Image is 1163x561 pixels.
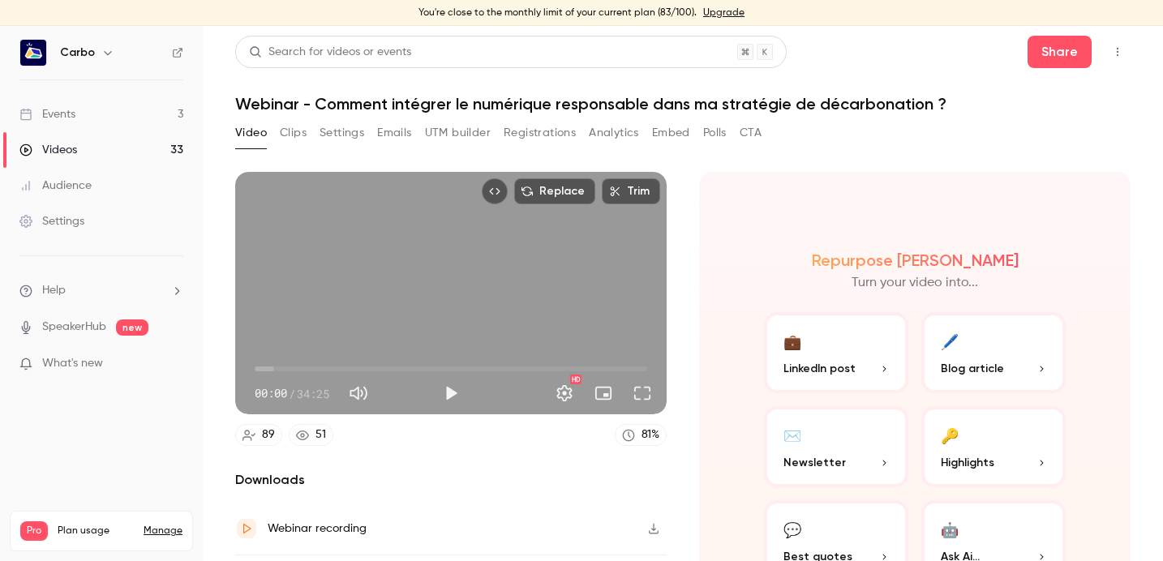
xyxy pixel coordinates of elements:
span: What's new [42,355,103,372]
button: Settings [320,120,364,146]
button: Trim [602,178,660,204]
span: Help [42,282,66,299]
div: 💬 [783,516,801,542]
span: Pro [20,521,48,541]
button: Registrations [504,120,576,146]
div: Search for videos or events [249,44,411,61]
div: 🔑 [941,422,959,448]
button: Turn on miniplayer [587,377,620,409]
button: Embed [652,120,690,146]
div: Videos [19,142,77,158]
a: Upgrade [703,6,745,19]
span: / [289,385,295,402]
a: 51 [289,424,333,446]
button: Top Bar Actions [1105,39,1131,65]
div: 💼 [783,328,801,353]
h2: Repurpose [PERSON_NAME] [812,251,1019,270]
div: 81 % [642,426,659,443]
span: new [116,319,148,336]
div: Webinar recording [268,519,367,538]
span: 34:25 [297,385,329,402]
a: 81% [615,424,667,446]
div: 00:00 [255,385,329,402]
div: HD [570,375,581,384]
div: 🖊️ [941,328,959,353]
button: Clips [280,120,307,146]
h6: Carbo [60,45,95,61]
span: Blog article [941,360,1004,377]
a: SpeakerHub [42,319,106,336]
div: ✉️ [783,422,801,448]
iframe: Noticeable Trigger [164,357,183,371]
span: 00:00 [255,385,287,402]
button: Mute [342,377,375,409]
button: CTA [740,120,762,146]
span: Highlights [941,454,994,471]
div: Events [19,106,75,122]
a: 89 [235,424,282,446]
span: LinkedIn post [783,360,856,377]
button: Analytics [589,120,639,146]
button: Emails [377,120,411,146]
img: Carbo [20,40,46,66]
button: Settings [548,377,581,409]
p: Turn your video into... [852,273,978,293]
span: Newsletter [783,454,846,471]
h2: Downloads [235,470,667,490]
button: Play [435,377,467,409]
button: 🖊️Blog article [921,312,1066,393]
span: Plan usage [58,525,134,537]
div: Audience [19,178,92,194]
div: Settings [19,213,84,229]
div: 🤖 [941,516,959,542]
button: Share [1028,36,1092,68]
div: 89 [262,426,275,443]
div: 51 [315,426,326,443]
button: ✉️Newsletter [764,406,908,487]
button: 🔑Highlights [921,406,1066,487]
h1: Webinar - Comment intégrer le numérique responsable dans ma stratégie de décarbonation ? [235,94,1131,113]
button: 💼LinkedIn post [764,312,908,393]
button: Replace [514,178,595,204]
button: Embed video [482,178,508,204]
button: Video [235,120,267,146]
button: Full screen [626,377,659,409]
button: Polls [703,120,727,146]
li: help-dropdown-opener [19,282,183,299]
button: UTM builder [425,120,491,146]
a: Manage [144,525,182,537]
